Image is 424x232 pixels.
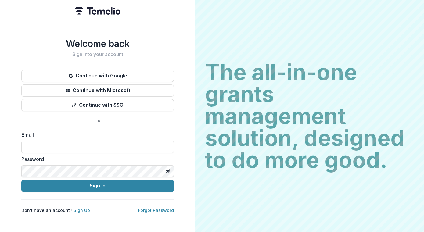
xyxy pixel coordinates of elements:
a: Forgot Password [138,208,174,213]
img: Temelio [75,7,120,15]
button: Continue with Microsoft [21,84,174,97]
h2: Sign into your account [21,52,174,57]
h1: Welcome back [21,38,174,49]
button: Sign In [21,180,174,192]
label: Email [21,131,170,138]
a: Sign Up [74,208,90,213]
button: Toggle password visibility [163,166,173,176]
p: Don't have an account? [21,207,90,213]
label: Password [21,155,170,163]
button: Continue with SSO [21,99,174,111]
button: Continue with Google [21,70,174,82]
